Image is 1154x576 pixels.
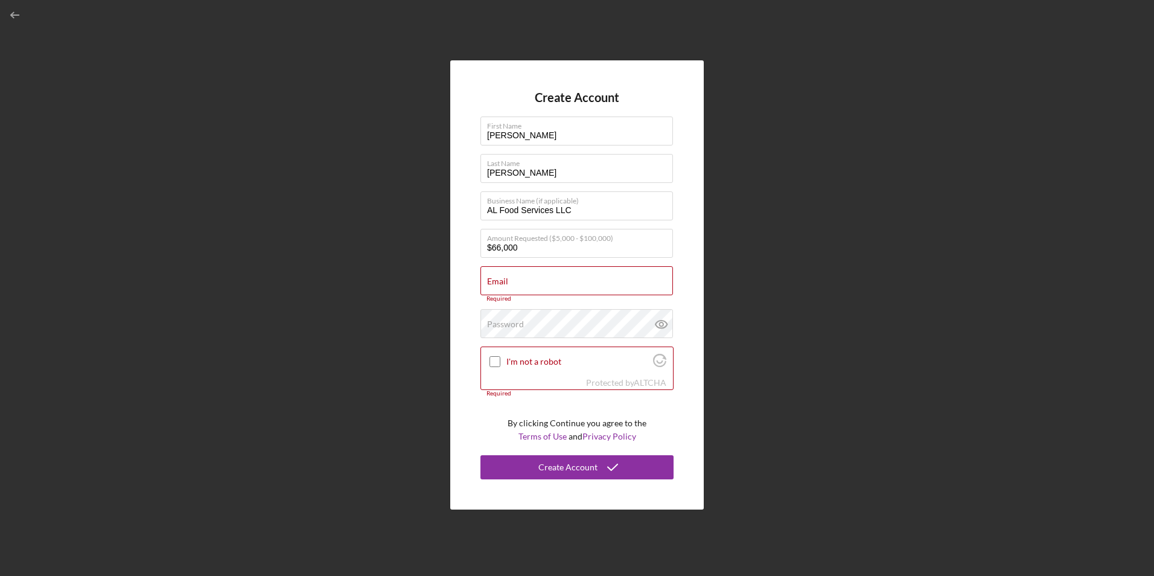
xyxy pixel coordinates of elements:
div: Required [480,295,674,302]
div: Create Account [538,455,598,479]
label: Last Name [487,155,673,168]
a: Terms of Use [518,431,567,441]
a: Visit Altcha.org [653,359,666,369]
label: Amount Requested ($5,000 - $100,000) [487,229,673,243]
div: Required [480,390,674,397]
label: Email [487,277,508,286]
button: Create Account [480,455,674,479]
p: By clicking Continue you agree to the and [508,417,646,444]
label: I'm not a robot [506,357,649,366]
label: Password [487,319,524,329]
a: Privacy Policy [582,431,636,441]
h4: Create Account [535,91,619,104]
div: Protected by [586,378,666,388]
label: Business Name (if applicable) [487,192,673,205]
a: Visit Altcha.org [634,377,666,388]
label: First Name [487,117,673,130]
